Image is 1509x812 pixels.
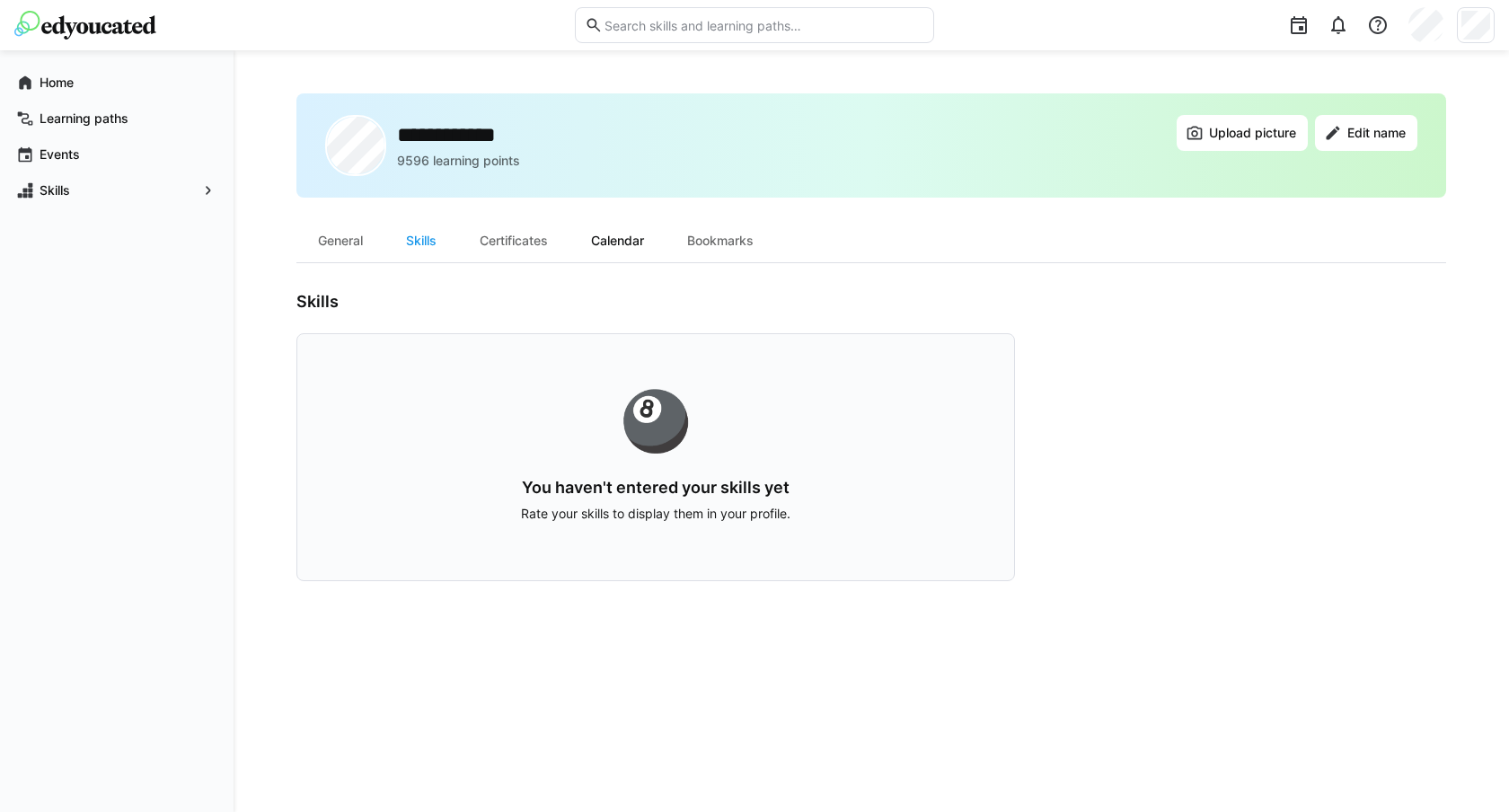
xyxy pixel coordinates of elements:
button: Upload picture [1177,115,1308,151]
div: Skills [384,219,458,262]
div: Certificates [458,219,569,262]
div: General [296,219,384,262]
div: Calendar [569,219,666,262]
div: 🎱 [355,392,957,449]
p: Rate your skills to display them in your profile. [355,505,957,523]
h3: Skills [296,292,1015,312]
p: 9596 learning points [397,152,520,170]
div: Bookmarks [666,219,775,262]
span: Upload picture [1206,124,1299,142]
h3: You haven't entered your skills yet [355,478,957,498]
button: Edit name [1315,115,1417,151]
span: Edit name [1345,124,1408,142]
input: Search skills and learning paths… [603,17,924,33]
